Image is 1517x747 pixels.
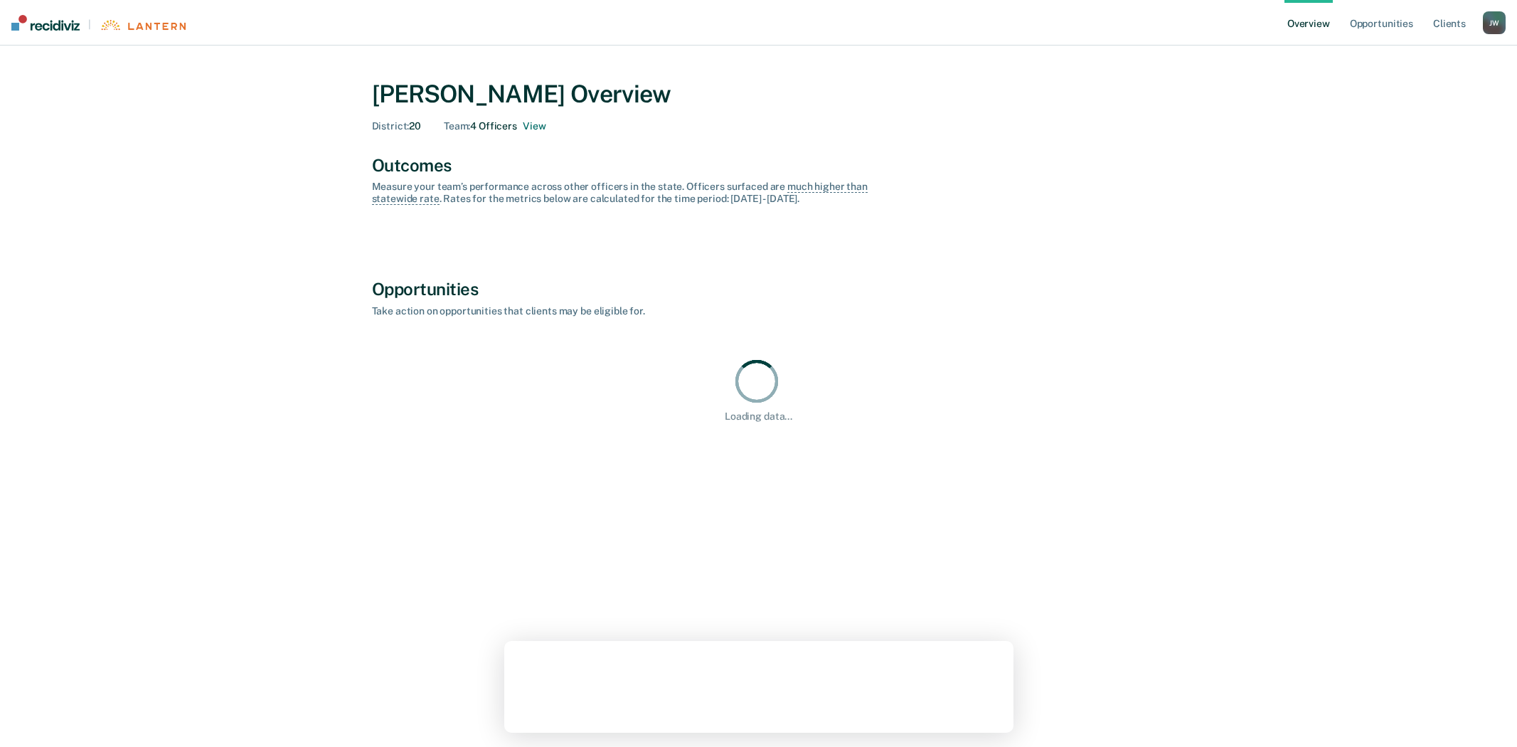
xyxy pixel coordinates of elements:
div: [PERSON_NAME] Overview [372,80,1146,109]
span: | [80,18,100,31]
button: JW [1483,11,1506,34]
img: Lantern [100,20,186,31]
span: Team : [444,120,470,132]
div: Loading data... [725,410,792,423]
div: 20 [372,120,422,132]
div: Take action on opportunities that clients may be eligible for. [372,305,870,317]
span: District : [372,120,410,132]
div: 4 Officers [444,120,545,132]
div: Outcomes [372,155,1146,176]
div: J W [1483,11,1506,34]
iframe: Intercom live chat [1469,699,1503,733]
span: much higher than statewide rate [372,181,868,205]
iframe: Survey by Kim from Recidiviz [504,641,1013,733]
img: Recidiviz [11,15,80,31]
div: Opportunities [372,279,1146,300]
div: Measure your team’s performance across other officer s in the state. Officer s surfaced are . Rat... [372,181,870,205]
button: 4 officers on Jimmy Wayland's Team [523,120,545,132]
a: | [11,15,186,31]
